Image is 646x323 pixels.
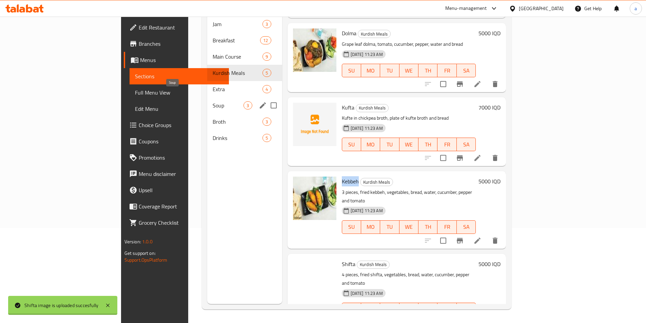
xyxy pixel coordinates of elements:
[263,70,271,76] span: 5
[478,28,501,38] h6: 5000 IQD
[207,32,282,48] div: Breakfast12
[402,222,416,232] span: WE
[124,215,229,231] a: Grocery Checklist
[263,54,271,60] span: 9
[473,237,482,245] a: Edit menu item
[380,64,399,77] button: TU
[418,303,437,316] button: TH
[130,68,229,84] a: Sections
[361,64,380,77] button: MO
[342,176,359,186] span: Kebbeh
[478,103,501,112] h6: 7000 IQD
[124,256,168,264] a: Support.OpsPlatform
[402,66,416,76] span: WE
[213,85,262,93] span: Extra
[263,119,271,125] span: 3
[348,207,386,214] span: [DATE] 11:23 AM
[124,19,229,36] a: Edit Restaurant
[364,222,377,232] span: MO
[487,76,503,92] button: delete
[262,118,271,126] div: items
[263,21,271,27] span: 3
[130,101,229,117] a: Edit Menu
[342,114,476,122] p: Kufte in chickpea broth, plate of kufte broth and bread
[139,154,223,162] span: Promotions
[139,170,223,178] span: Menu disclaimer
[342,64,361,77] button: SU
[342,138,361,151] button: SU
[457,138,476,151] button: SA
[380,220,399,234] button: TU
[440,140,454,149] span: FR
[440,222,454,232] span: FR
[213,101,243,109] span: Soup
[380,138,399,151] button: TU
[135,88,223,97] span: Full Menu View
[24,302,98,309] div: Shifta image is uploaded succesfully
[421,222,435,232] span: TH
[124,182,229,198] a: Upsell
[383,66,396,76] span: TU
[262,69,271,77] div: items
[139,40,223,48] span: Branches
[437,64,456,77] button: FR
[139,23,223,32] span: Edit Restaurant
[457,303,476,316] button: SA
[139,219,223,227] span: Grocery Checklist
[263,135,271,141] span: 5
[342,220,361,234] button: SU
[440,66,454,76] span: FR
[418,220,437,234] button: TH
[452,76,468,92] button: Branch-specific-item
[293,28,336,72] img: Dolma
[207,130,282,146] div: Drinks5
[207,97,282,114] div: Soup3edit
[213,20,262,28] span: Jam
[457,220,476,234] button: SA
[436,151,450,165] span: Select to update
[260,37,271,44] span: 12
[207,48,282,65] div: Main Course9
[243,101,252,109] div: items
[207,16,282,32] div: Jam3
[421,66,435,76] span: TH
[478,259,501,269] h6: 5000 IQD
[142,237,153,246] span: 1.0.0
[452,233,468,249] button: Branch-specific-item
[342,303,361,316] button: SU
[124,149,229,166] a: Promotions
[140,56,223,64] span: Menus
[124,198,229,215] a: Coverage Report
[263,86,271,93] span: 4
[124,249,156,258] span: Get support on:
[345,140,358,149] span: SU
[124,237,141,246] span: Version:
[399,64,418,77] button: WE
[342,40,476,48] p: Grape leaf dolma, tomato, cucumber, pepper, water and bread
[213,53,262,61] div: Main Course
[213,134,262,142] span: Drinks
[357,261,390,269] div: Kurdish Meals
[360,178,393,186] span: Kurdish Meals
[260,36,271,44] div: items
[139,121,223,129] span: Choice Groups
[345,222,358,232] span: SU
[358,30,391,38] div: Kurdish Meals
[342,270,476,287] p: 4 pieces, fried shifta, vegetables, bread, water, cucumber, pepper and tomato
[437,220,456,234] button: FR
[487,150,503,166] button: delete
[124,52,229,68] a: Menus
[399,303,418,316] button: WE
[364,66,377,76] span: MO
[130,84,229,101] a: Full Menu View
[139,186,223,194] span: Upsell
[418,64,437,77] button: TH
[399,220,418,234] button: WE
[262,85,271,93] div: items
[262,53,271,61] div: items
[342,259,355,269] span: Shifta
[348,51,386,58] span: [DATE] 11:23 AM
[402,140,416,149] span: WE
[135,105,223,113] span: Edit Menu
